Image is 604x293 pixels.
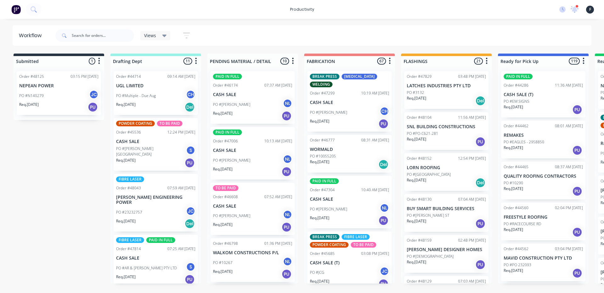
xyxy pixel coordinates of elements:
div: Order #44562 [504,246,528,252]
div: Order #44286 [504,83,528,88]
p: Req. [DATE] [407,218,426,224]
p: Req. [DATE] [310,118,329,124]
p: PO #10290 [504,180,523,186]
div: NL [283,210,292,219]
div: 07:03 AM [DATE] [458,279,486,284]
div: PU [378,279,389,289]
div: PAID IN FULLOrder #4617407:37 AM [DATE]CASH SALEPO #[PERSON_NAME]NLReq.[DATE]PU [210,71,295,124]
p: Req. [DATE] [116,274,136,280]
div: Order #4813007:04 AM [DATE]BUY SMART BUILDING SERVICESPO #[PERSON_NAME] STReq.[DATE]PU [404,194,489,232]
p: Req. [DATE] [407,95,426,101]
p: Req. [DATE] [310,159,329,165]
div: Order #4446508:37 AM [DATE]QUALITY ROOFING CONTRACTORSPO #10290Req.[DATE]PU [501,162,585,199]
input: Search for orders... [72,29,134,42]
p: PO #EM SIGNS [504,99,529,104]
div: 07:25 AM [DATE] [167,246,195,252]
p: PO #[PERSON_NAME] [310,110,347,115]
div: Del [378,159,389,169]
p: CASH SALE [213,204,292,209]
div: Order #4782903:48 PM [DATE]LATCHES INDUSTRIES PTY LTDPO #3132Req.[DATE]Del [404,71,489,109]
div: 10:40 AM [DATE] [361,187,389,193]
div: PAID IN FULLOrder #4700610:13 AM [DATE]CASH SALEPO #[PERSON_NAME]NLReq.[DATE]PU [210,127,295,180]
div: PU [282,167,292,177]
p: Req. [DATE] [407,259,426,265]
div: PU [572,105,582,115]
div: Order #44714 [116,74,141,79]
div: Order #44462 [504,123,528,129]
p: PO #JCG [310,270,324,275]
p: CASH SALE [213,148,292,153]
p: MAVID CONSTRUCTION PTY LTD [504,256,583,261]
div: Order #48129 [407,279,432,284]
p: Req. [DATE] [504,145,523,151]
p: Req. [DATE] [116,158,136,163]
div: PU [475,219,485,229]
p: WORMALD [310,147,389,152]
div: S [186,262,195,272]
div: 07:52 AM [DATE] [264,194,292,200]
div: Order #4810411:56 AM [DATE]SNL BUILDING CONSTRUCTIONSPO #PO-C621-281Req.[DATE]PU [404,112,489,150]
p: CASH SALE [116,256,195,261]
div: Order #4446208:01 AM [DATE]REMAKESPO #EAGLES - 2958850Req.[DATE]PU [501,121,585,158]
div: PU [572,268,582,278]
div: productivity [287,5,317,14]
p: UGL LIMITED [116,83,195,89]
p: Req. [DATE] [504,104,523,110]
div: PAID IN FULL [504,74,533,79]
div: CH [380,106,389,116]
p: PO #AR & [PERSON_NAME] PTY LTD [116,265,177,271]
div: PU [475,260,485,270]
p: SNL BUILDING CONSTRUCTIONS [407,124,486,129]
div: Order #45685 [310,251,335,256]
div: Order #4471409:14 AM [DATE]UGL LIMITEDPO #Multiple - Due AugCHReq.[DATE]Del [114,71,198,115]
div: 08:01 AM [DATE] [555,123,583,129]
div: 01:36 PM [DATE] [264,241,292,246]
p: Req. [DATE] [213,222,232,227]
div: PU [282,111,292,121]
p: PO #[GEOGRAPHIC_DATA] [407,172,451,177]
p: PO #RACECOURSE RD [504,221,541,227]
p: PO #[PERSON_NAME] [213,213,250,219]
div: FIBRE LASEROrder #4804307:59 AM [DATE][PERSON_NAME] ENGINEERING POWERPO #23232757JCReq.[DATE]Del [114,174,198,232]
div: FIBRE LASERPAID IN FULLOrder #4781407:25 AM [DATE]CASH SALEPO #AR & [PERSON_NAME] PTY LTDSReq.[DA... [114,235,198,287]
div: 02:04 PM [DATE] [555,205,583,211]
p: PO #Multiple - Due Aug [116,93,156,99]
div: Order #46798 [213,241,238,246]
p: PO #3132 [407,90,424,95]
div: 03:15 PM [DATE] [70,74,98,79]
p: PO #[DEMOGRAPHIC_DATA] [407,254,454,259]
div: TO BE PAIDOrder #4660807:52 AM [DATE]CASH SALEPO #[PERSON_NAME]NLReq.[DATE]PU [210,183,295,235]
p: PO #[PERSON_NAME] [213,158,250,163]
span: Views [144,32,156,39]
p: Req. [DATE] [504,227,523,233]
div: NL [380,203,389,213]
div: NL [283,257,292,266]
p: [PERSON_NAME] DESIGNER HOMES [407,247,486,252]
div: FIBRE LASER [116,176,144,182]
div: Order #4812503:15 PM [DATE]NEPEAN POWERPO #N140279JCReq.[DATE]PU [17,71,101,115]
p: Req. [DATE] [213,166,232,172]
p: LATCHES INDUSTRIES PTY LTD [407,83,486,89]
div: 12:24 PM [DATE] [167,129,195,135]
div: POWDER COATINGTO BE PAIDOrder #4553612:24 PM [DATE]CASH SALEPO #[PERSON_NAME][GEOGRAPHIC_DATA]SRe... [114,118,198,171]
p: PO #[PERSON_NAME] [213,102,250,107]
p: PO #N140279 [19,93,44,99]
div: PU [572,227,582,237]
div: PAID IN FULLOrder #4428611:36 AM [DATE]CASH SALE (T)PO #EM SIGNSReq.[DATE]PU [501,71,585,118]
div: Order #48104 [407,115,432,120]
div: 07:37 AM [DATE] [264,83,292,88]
div: NL [283,154,292,164]
div: JC [380,267,389,276]
div: 09:14 AM [DATE] [167,74,195,79]
p: PO #23232757 [116,210,142,215]
div: PAID IN FULLOrder #4730410:40 AM [DATE]CASH SALEPO #[PERSON_NAME]NLReq.[DATE]PU [307,176,392,228]
p: CASH SALE [310,100,389,105]
div: [MEDICAL_DATA] [342,74,377,79]
div: NL [283,99,292,108]
div: Order #47304 [310,187,335,193]
div: Order #46174 [213,83,238,88]
div: 08:31 AM [DATE] [361,137,389,143]
div: 02:48 PM [DATE] [458,238,486,243]
div: 11:36 AM [DATE] [555,83,583,88]
div: POWDER COATING [310,242,349,248]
